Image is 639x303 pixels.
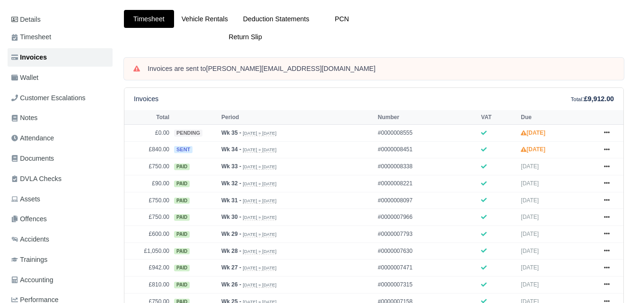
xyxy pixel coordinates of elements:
[521,197,539,204] span: [DATE]
[8,48,113,67] a: Invoices
[243,232,276,237] small: [DATE] » [DATE]
[124,110,172,124] th: Total
[11,72,38,83] span: Wallet
[376,242,479,260] td: #0000007630
[124,124,172,141] td: £0.00
[376,192,479,209] td: #0000008097
[376,175,479,192] td: #0000008221
[221,264,241,271] strong: Wk 27 -
[521,163,539,170] span: [DATE]
[11,194,40,205] span: Assets
[243,282,276,288] small: [DATE] » [DATE]
[376,141,479,158] td: #0000008451
[124,260,172,277] td: £942.00
[8,149,113,168] a: Documents
[11,52,47,63] span: Invoices
[221,248,241,254] strong: Wk 28 -
[479,110,518,124] th: VAT
[124,175,172,192] td: £90.00
[8,11,113,28] a: Details
[376,209,479,226] td: #0000007966
[221,130,241,136] strong: Wk 35 -
[11,113,37,123] span: Notes
[174,248,190,255] span: paid
[174,214,190,221] span: paid
[11,234,49,245] span: Accidents
[592,258,639,303] iframe: Chat Widget
[376,158,479,175] td: #0000008338
[243,215,276,220] small: [DATE] » [DATE]
[521,231,539,237] span: [DATE]
[11,153,54,164] span: Documents
[11,32,51,43] span: Timesheet
[221,180,241,187] strong: Wk 32 -
[571,94,614,104] div: :
[174,164,190,170] span: paid
[376,124,479,141] td: #0000008555
[243,249,276,254] small: [DATE] » [DATE]
[8,271,113,289] a: Accounting
[124,192,172,209] td: £750.00
[8,69,113,87] a: Wallet
[8,190,113,208] a: Assets
[376,110,479,124] th: Number
[8,28,113,46] a: Timesheet
[174,282,190,288] span: paid
[124,209,172,226] td: £750.00
[376,225,479,242] td: #0000007793
[174,231,190,238] span: paid
[236,10,317,28] a: Deduction Statements
[221,163,241,170] strong: Wk 33 -
[174,130,202,137] span: pending
[8,129,113,147] a: Attendance
[243,181,276,187] small: [DATE] » [DATE]
[521,281,539,288] span: [DATE]
[124,276,172,293] td: £810.00
[376,276,479,293] td: #0000007315
[521,264,539,271] span: [DATE]
[376,260,479,277] td: #0000007471
[221,281,241,288] strong: Wk 26 -
[148,64,614,74] div: Invoices are sent to
[124,28,367,46] a: Return Slip
[124,158,172,175] td: £750.00
[8,109,113,127] a: Notes
[11,133,54,144] span: Attendance
[11,173,61,184] span: DVLA Checks
[124,10,174,28] a: Timesheet
[243,147,276,153] small: [DATE] » [DATE]
[521,146,545,153] strong: [DATE]
[174,265,190,271] span: paid
[521,214,539,220] span: [DATE]
[174,198,190,204] span: paid
[243,130,276,136] small: [DATE] » [DATE]
[174,181,190,187] span: paid
[11,93,86,104] span: Customer Escalations
[221,231,241,237] strong: Wk 29 -
[134,95,158,103] h6: Invoices
[8,230,113,249] a: Accidents
[174,146,193,153] span: sent
[124,225,172,242] td: £600.00
[571,96,582,102] small: Total
[8,251,113,269] a: Trainings
[317,10,367,28] a: PCN
[221,214,241,220] strong: Wk 30 -
[221,197,241,204] strong: Wk 31 -
[8,170,113,188] a: DVLA Checks
[584,95,614,103] strong: £9,912.00
[124,141,172,158] td: £840.00
[243,164,276,170] small: [DATE] » [DATE]
[219,110,376,124] th: Period
[221,146,241,153] strong: Wk 34 -
[11,214,47,225] span: Offences
[521,248,539,254] span: [DATE]
[521,180,539,187] span: [DATE]
[8,89,113,107] a: Customer Escalations
[243,198,276,204] small: [DATE] » [DATE]
[521,130,545,136] strong: [DATE]
[11,254,47,265] span: Trainings
[124,242,172,260] td: £1,050.00
[8,210,113,228] a: Offences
